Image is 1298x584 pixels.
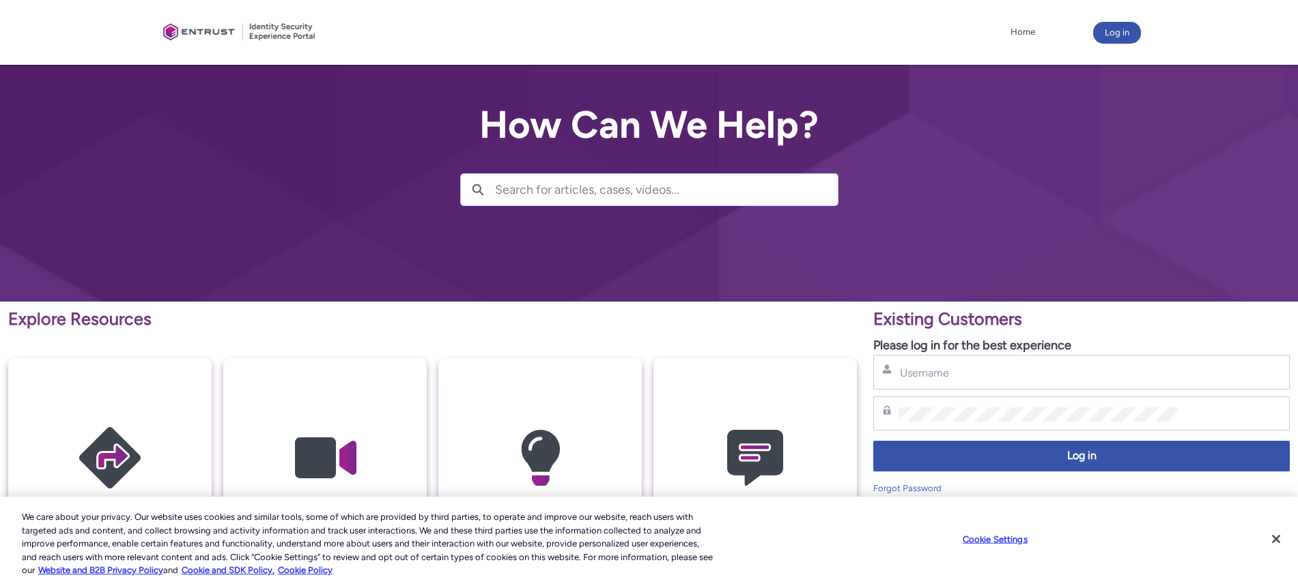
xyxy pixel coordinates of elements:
img: Video Guides [260,385,390,531]
span: Log in [882,448,1281,464]
a: Cookie and SDK Policy. [182,565,274,575]
button: Close [1261,524,1291,554]
input: Username [899,366,1178,380]
h2: How Can We Help? [460,104,838,146]
img: Knowledge Articles [475,385,605,531]
button: Log in [1093,22,1141,44]
p: Existing Customers [873,306,1290,332]
button: Cookie Settings [953,526,1038,553]
a: Home [1007,22,1039,42]
button: Log in [873,441,1290,471]
img: Contact Support [690,385,820,531]
button: Search [461,174,495,205]
p: Please log in for the best experience [873,336,1290,355]
a: Cookie Policy [278,565,333,575]
a: Forgot Password [873,483,942,493]
div: We care about your privacy. Our website uses cookies and similar tools, some of which are provide... [22,510,714,577]
img: Getting Started [45,385,175,531]
input: Search for articles, cases, videos... [495,174,838,205]
p: Explore Resources [8,306,857,332]
a: More information about our cookie policy., opens in a new tab [38,565,163,575]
